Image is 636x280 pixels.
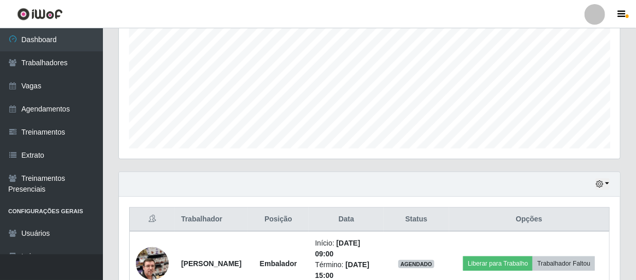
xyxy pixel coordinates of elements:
[398,260,434,268] span: AGENDADO
[463,256,533,271] button: Liberar para Trabalho
[384,208,449,232] th: Status
[315,238,377,259] li: Início:
[260,259,297,268] strong: Embalador
[17,8,63,21] img: CoreUI Logo
[181,259,241,268] strong: [PERSON_NAME]
[175,208,248,232] th: Trabalhador
[309,208,383,232] th: Data
[449,208,610,232] th: Opções
[248,208,309,232] th: Posição
[533,256,595,271] button: Trabalhador Faltou
[315,239,360,258] time: [DATE] 09:00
